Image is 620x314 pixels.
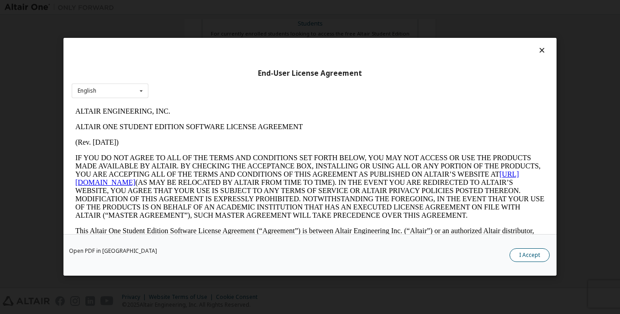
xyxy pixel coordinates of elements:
p: ALTAIR ENGINEERING, INC. [4,4,473,12]
a: Open PDF in [GEOGRAPHIC_DATA] [69,249,157,254]
div: End-User License Agreement [72,69,548,78]
p: ALTAIR ONE STUDENT EDITION SOFTWARE LICENSE AGREEMENT [4,19,473,27]
button: I Accept [510,249,550,262]
p: This Altair One Student Edition Software License Agreement (“Agreement”) is between Altair Engine... [4,123,473,156]
p: (Rev. [DATE]) [4,35,473,43]
div: English [78,88,96,94]
p: IF YOU DO NOT AGREE TO ALL OF THE TERMS AND CONDITIONS SET FORTH BELOW, YOU MAY NOT ACCESS OR USE... [4,50,473,116]
a: [URL][DOMAIN_NAME] [4,67,447,83]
